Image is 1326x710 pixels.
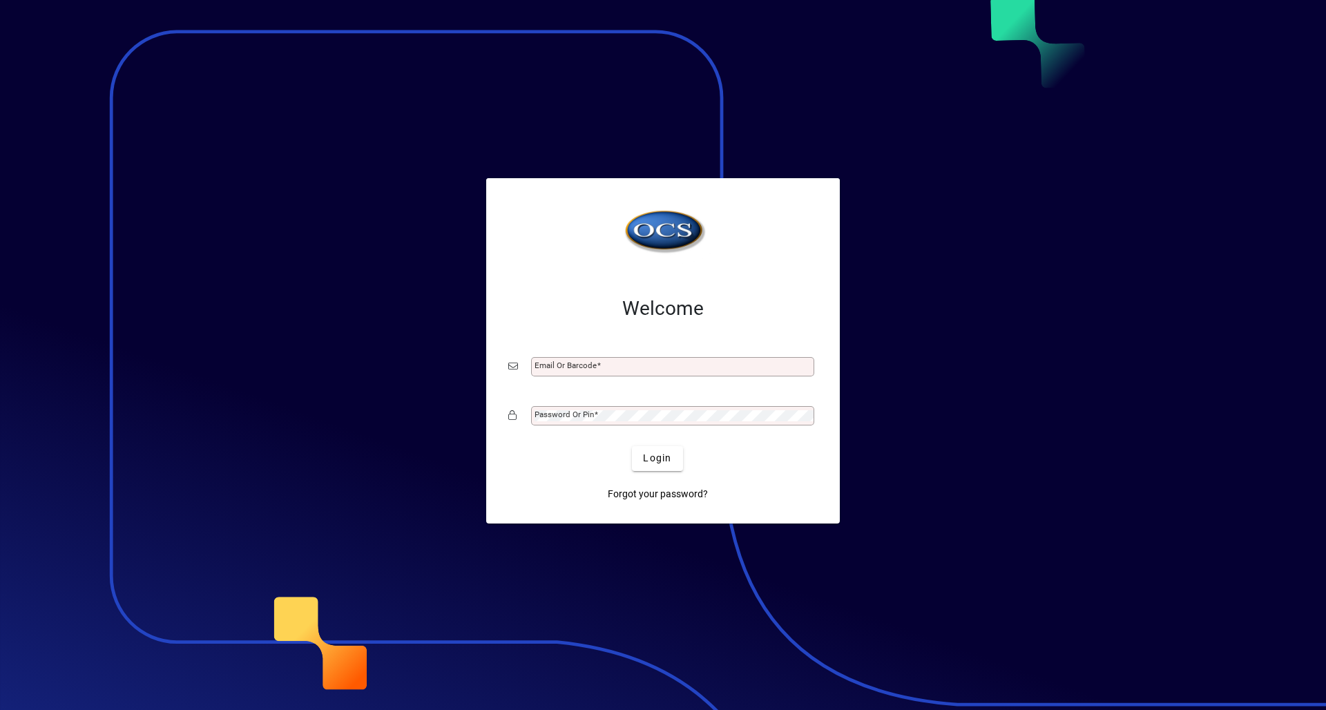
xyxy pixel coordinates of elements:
[508,297,818,320] h2: Welcome
[535,410,594,419] mat-label: Password or Pin
[535,361,597,370] mat-label: Email or Barcode
[632,446,682,471] button: Login
[643,451,671,466] span: Login
[602,482,713,507] a: Forgot your password?
[608,487,708,501] span: Forgot your password?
